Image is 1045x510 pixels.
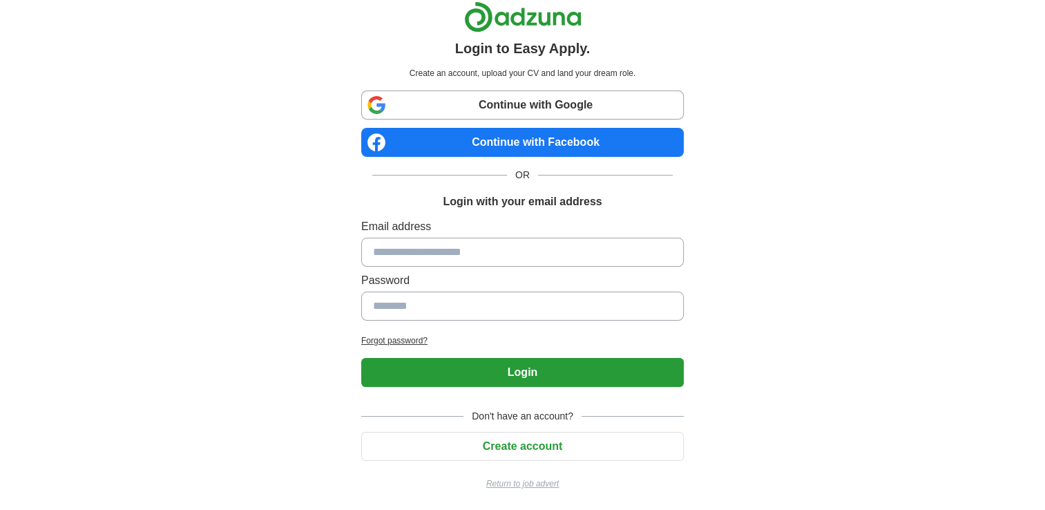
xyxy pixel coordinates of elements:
label: Password [361,272,684,289]
label: Email address [361,218,684,235]
p: Create an account, upload your CV and land your dream role. [364,67,681,79]
a: Forgot password? [361,334,684,347]
span: OR [507,168,538,182]
a: Return to job advert [361,478,684,490]
a: Continue with Facebook [361,128,684,157]
a: Continue with Google [361,91,684,120]
h1: Login with your email address [443,193,602,210]
button: Create account [361,432,684,461]
button: Login [361,358,684,387]
span: Don't have an account? [463,409,582,424]
a: Create account [361,440,684,452]
img: Adzuna logo [464,1,582,32]
h1: Login to Easy Apply. [455,38,591,59]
